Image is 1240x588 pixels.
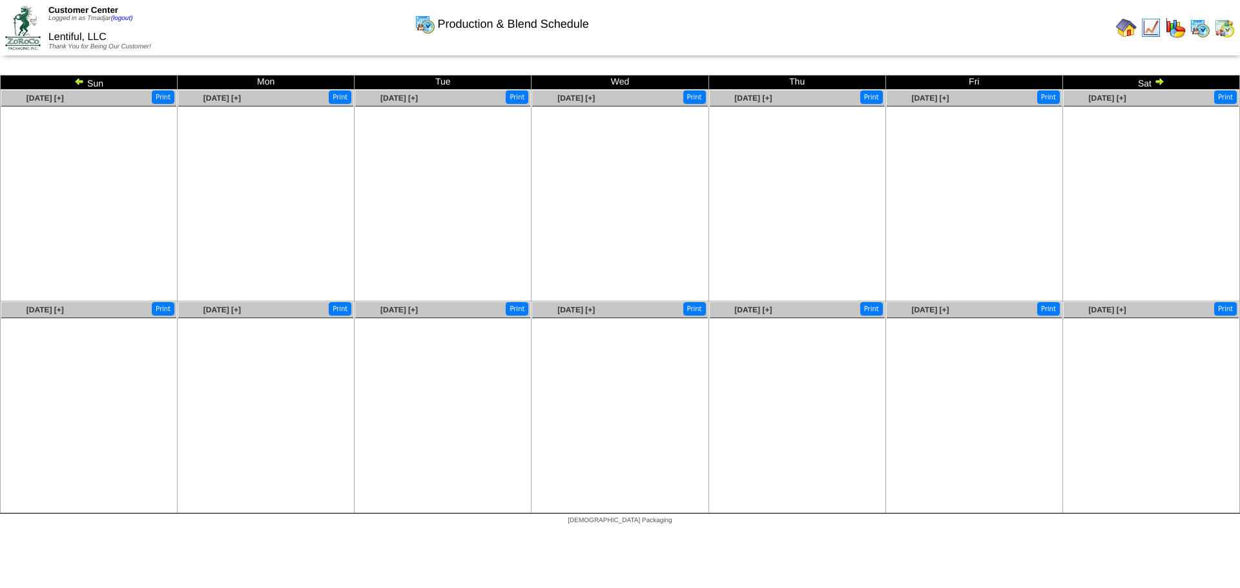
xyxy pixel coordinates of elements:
[734,305,772,314] a: [DATE] [+]
[1037,90,1060,104] button: Print
[1214,302,1237,316] button: Print
[1,76,178,90] td: Sun
[1062,76,1239,90] td: Sat
[48,32,107,43] span: Lentiful, LLC
[329,90,351,104] button: Print
[734,94,772,103] a: [DATE] [+]
[203,305,241,314] a: [DATE] [+]
[708,76,885,90] td: Thu
[532,76,708,90] td: Wed
[329,302,351,316] button: Print
[178,76,355,90] td: Mon
[557,305,595,314] a: [DATE] [+]
[1116,17,1137,38] img: home.gif
[1154,76,1164,86] img: arrowright.gif
[438,17,589,31] span: Production & Blend Schedule
[1141,17,1161,38] img: line_graph.gif
[111,15,133,22] a: (logout)
[415,14,435,34] img: calendarprod.gif
[74,76,85,86] img: arrowleft.gif
[860,302,883,316] button: Print
[506,302,528,316] button: Print
[885,76,1062,90] td: Fri
[48,15,133,22] span: Logged in as Tmadjar
[5,6,41,49] img: ZoRoCo_Logo(Green%26Foil)%20jpg.webp
[26,94,64,103] a: [DATE] [+]
[48,5,118,15] span: Customer Center
[1214,17,1235,38] img: calendarinout.gif
[568,517,672,524] span: [DEMOGRAPHIC_DATA] Packaging
[26,305,64,314] a: [DATE] [+]
[683,302,706,316] button: Print
[380,94,418,103] a: [DATE] [+]
[557,94,595,103] a: [DATE] [+]
[1037,302,1060,316] button: Print
[506,90,528,104] button: Print
[1089,305,1126,314] a: [DATE] [+]
[1190,17,1210,38] img: calendarprod.gif
[380,305,418,314] a: [DATE] [+]
[203,94,241,103] a: [DATE] [+]
[152,90,174,104] button: Print
[911,305,949,314] a: [DATE] [+]
[860,90,883,104] button: Print
[1089,94,1126,103] a: [DATE] [+]
[1165,17,1186,38] img: graph.gif
[48,43,151,50] span: Thank You for Being Our Customer!
[911,94,949,103] a: [DATE] [+]
[683,90,706,104] button: Print
[1214,90,1237,104] button: Print
[355,76,532,90] td: Tue
[152,302,174,316] button: Print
